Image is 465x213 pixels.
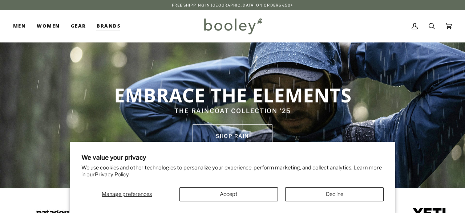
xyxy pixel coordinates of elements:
[71,22,86,30] span: Gear
[31,10,65,42] a: Women
[172,2,294,8] p: Free Shipping in [GEOGRAPHIC_DATA] on Orders €50+
[91,10,126,42] a: Brands
[81,164,384,178] p: We use cookies and other technologies to personalize your experience, perform marketing, and coll...
[193,124,272,148] a: SHOP rain
[65,10,92,42] a: Gear
[13,22,26,30] span: Men
[13,10,31,42] a: Men
[102,191,152,197] span: Manage preferences
[81,187,172,201] button: Manage preferences
[285,187,384,201] button: Decline
[81,153,384,161] h2: We value your privacy
[99,83,367,107] p: EMBRACE THE ELEMENTS
[99,107,367,116] p: THE RAINCOAT COLLECTION '25
[37,22,60,30] span: Women
[201,16,264,37] img: Booley
[97,22,121,30] span: Brands
[179,187,278,201] button: Accept
[95,171,130,178] a: Privacy Policy.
